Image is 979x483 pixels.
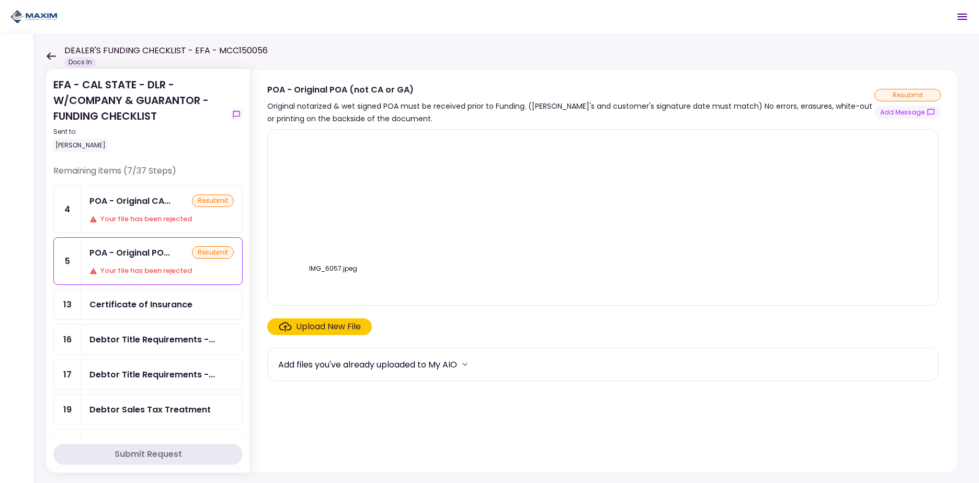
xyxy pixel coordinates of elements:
[54,186,81,233] div: 4
[53,394,243,425] a: 19Debtor Sales Tax Treatment
[53,237,243,285] a: 5POA - Original POA (not CA or GA)resubmitYour file has been rejected
[278,264,388,273] div: IMG_6057.jpeg
[53,127,226,136] div: Sent to:
[278,358,457,371] div: Add files you've already uploaded to My AIO
[53,139,108,152] div: [PERSON_NAME]
[64,57,96,67] div: Docs In
[874,89,941,101] div: resubmit
[250,69,958,473] div: POA - Original POA (not CA or GA)Original notarized & wet signed POA must be received prior to Fu...
[89,194,170,208] div: POA - Original CA Reg260, Reg256, & Reg4008
[296,320,361,333] div: Upload New File
[54,238,81,284] div: 5
[89,368,215,381] div: Debtor Title Requirements - Proof of IRP or Exemption
[53,186,243,233] a: 4POA - Original CA Reg260, Reg256, & Reg4008resubmitYour file has been rejected
[89,403,211,416] div: Debtor Sales Tax Treatment
[267,318,372,335] span: Click here to upload the required document
[115,448,182,461] div: Submit Request
[89,298,192,311] div: Certificate of Insurance
[53,359,243,390] a: 17Debtor Title Requirements - Proof of IRP or Exemption
[53,77,226,152] div: EFA - CAL STATE - DLR - W/COMPANY & GUARANTOR - FUNDING CHECKLIST
[53,429,243,460] a: 36Interview
[192,194,234,207] div: resubmit
[192,246,234,259] div: resubmit
[230,108,243,121] button: show-messages
[267,100,874,125] div: Original notarized & wet signed POA must be received prior to Funding. ([PERSON_NAME]'s and custo...
[874,106,941,119] button: show-messages
[54,360,81,389] div: 17
[10,9,58,25] img: Partner icon
[89,333,215,346] div: Debtor Title Requirements - Other Requirements
[54,395,81,424] div: 19
[53,444,243,465] button: Submit Request
[950,4,975,29] button: Open menu
[89,266,234,276] div: Your file has been rejected
[64,44,268,57] h1: DEALER'S FUNDING CHECKLIST - EFA - MCC150056
[54,430,81,459] div: 36
[54,325,81,354] div: 16
[89,214,234,224] div: Your file has been rejected
[457,356,473,372] button: more
[54,290,81,319] div: 13
[53,165,243,186] div: Remaining items (7/37 Steps)
[89,246,170,259] div: POA - Original POA (not CA or GA)
[53,324,243,355] a: 16Debtor Title Requirements - Other Requirements
[53,289,243,320] a: 13Certificate of Insurance
[267,83,874,96] div: POA - Original POA (not CA or GA)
